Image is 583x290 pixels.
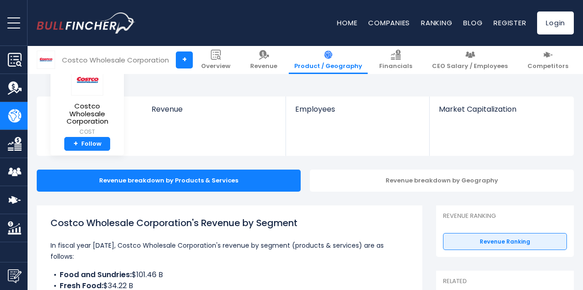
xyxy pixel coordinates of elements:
a: Revenue [245,46,283,74]
b: Food and Sundries: [60,269,132,280]
span: Overview [201,63,230,70]
strong: + [73,140,78,148]
div: Costco Wholesale Corporation [62,55,169,65]
img: COST logo [37,51,55,68]
a: Product / Geography [289,46,368,74]
a: Competitors [522,46,574,74]
a: Go to homepage [37,12,135,34]
a: Overview [196,46,236,74]
a: Home [337,18,357,28]
p: In fiscal year [DATE], Costco Wholesale Corporation's revenue by segment (products & services) ar... [50,240,409,262]
a: + [176,51,193,68]
a: Register [493,18,526,28]
small: COST [58,128,117,136]
a: Revenue [142,97,286,129]
a: +Follow [64,137,110,151]
a: Employees [286,97,429,129]
a: Blog [463,18,482,28]
a: Costco Wholesale Corporation COST [57,64,117,137]
div: Revenue breakdown by Products & Services [37,170,301,192]
p: Related [443,278,567,285]
div: Revenue breakdown by Geography [310,170,574,192]
img: bullfincher logo [37,12,135,34]
span: Financials [379,63,412,70]
p: Revenue Ranking [443,212,567,220]
span: Employees [295,105,420,114]
span: Competitors [527,63,568,70]
a: CEO Salary / Employees [426,46,513,74]
span: CEO Salary / Employees [432,63,508,70]
span: Revenue [250,63,277,70]
a: Revenue Ranking [443,233,567,250]
a: Ranking [421,18,452,28]
a: Market Capitalization [430,97,573,129]
img: COST logo [71,65,103,96]
h1: Costco Wholesale Corporation's Revenue by Segment [50,216,409,230]
a: Financials [374,46,418,74]
li: $101.46 B [50,269,409,280]
a: Login [537,11,574,34]
span: Costco Wholesale Corporation [58,102,117,125]
a: Companies [368,18,410,28]
span: Revenue [151,105,277,114]
span: Market Capitalization [439,105,564,114]
span: Product / Geography [294,63,362,70]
